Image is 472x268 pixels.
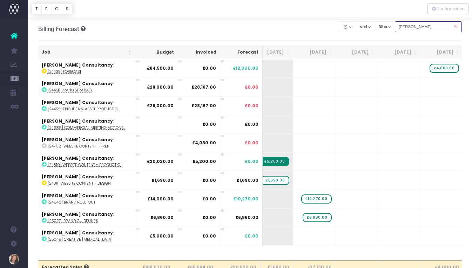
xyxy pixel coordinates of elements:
[177,46,220,59] th: Invoiced
[260,157,289,166] span: Streamtime Invoice: ST7044 – Website content development
[38,96,135,115] td: :
[42,81,113,87] strong: [PERSON_NAME] Consultancy
[303,213,331,222] span: wayahead Sales Forecast Item
[42,230,113,236] strong: [PERSON_NAME] Consultancy
[233,65,258,71] span: £12,000.00
[147,65,174,71] strong: £84,500.00
[38,46,135,59] th: Job: activate to sort column ascending
[48,181,111,186] abbr: [24811] Website content - Design
[251,46,293,59] th: Sep 25: activate to sort column ascending
[150,233,174,239] strong: £5,000.00
[32,4,42,14] button: T
[147,84,174,90] strong: £28,000.00
[245,84,258,90] span: £0.00
[41,4,52,14] button: F
[147,103,174,109] strong: £28,000.00
[42,118,113,124] strong: [PERSON_NAME] Consultancy
[48,218,98,224] abbr: [25027] Brand guidelines
[48,237,113,242] abbr: [25049] Creative retainer
[48,69,81,74] abbr: [24435] Forecast
[202,65,216,71] strong: £0.00
[147,158,174,164] strong: £20,020.00
[42,155,113,161] strong: [PERSON_NAME] Consultancy
[148,196,174,202] strong: £14,000.00
[42,137,113,143] strong: [PERSON_NAME] Consultancy
[38,77,135,96] td: :
[38,59,135,77] td: :
[430,64,459,73] span: wayahead Sales Forecast Item
[293,46,336,59] th: Oct 25: activate to sort column ascending
[42,174,113,180] strong: [PERSON_NAME] Consultancy
[202,214,216,220] strong: £0.00
[202,233,216,239] strong: £0.00
[38,171,135,189] td: :
[51,4,62,14] button: C
[378,46,420,59] th: Dec 25: activate to sort column ascending
[38,190,135,208] td: :
[301,194,332,204] span: wayahead Sales Forecast Item
[235,214,258,221] span: £6,860.00
[336,46,378,59] th: Nov 25: activate to sort column ascending
[420,46,463,59] th: Jan 26: activate to sort column ascending
[191,84,216,90] strong: £28,167.00
[375,21,395,32] button: filter
[38,115,135,133] td: :
[38,208,135,227] td: :
[48,200,95,205] abbr: [24946] Brand roll-out
[395,21,462,32] input: Search...
[38,133,135,152] td: :
[245,158,258,165] span: £0.00
[48,88,93,93] abbr: [24451] Brand strategy
[245,121,258,128] span: £0.00
[48,106,120,112] abbr: [24452] EPIC idea & asset production
[427,4,468,14] button: Configuration
[42,193,113,199] strong: [PERSON_NAME] Consultancy
[245,103,258,109] span: £0.00
[48,162,122,167] abbr: [24810] Website content - Production
[233,196,258,202] span: £10,270.00
[150,214,174,220] strong: £6,860.00
[427,4,468,14] div: Vertical button group
[135,46,177,59] th: Budget
[38,227,135,245] td: :
[202,121,216,127] strong: £0.00
[202,177,216,183] strong: £0.00
[42,99,113,105] strong: [PERSON_NAME] Consultancy
[236,177,258,184] span: £1,690.00
[151,177,174,183] strong: £1,690.00
[220,46,263,59] th: Forecast
[191,103,216,109] strong: £28,167.00
[48,125,126,130] abbr: [24689] Commercial meeting actions
[62,4,72,14] button: S
[32,4,72,14] div: Vertical button group
[192,140,216,146] strong: £4,030.00
[202,196,216,202] strong: £0.00
[261,176,289,185] span: wayahead Sales Forecast Item
[193,158,216,164] strong: £5,200.00
[356,21,375,32] button: sort
[245,233,258,239] span: £0.00
[38,26,79,33] span: Billing Forecast
[38,152,135,171] td: :
[9,254,19,264] img: images/default_profile_image.png
[48,144,109,149] abbr: [24792] Website content - Prep
[245,140,258,146] span: £0.00
[42,62,113,68] strong: [PERSON_NAME] Consultancy
[42,211,113,217] strong: [PERSON_NAME] Consultancy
